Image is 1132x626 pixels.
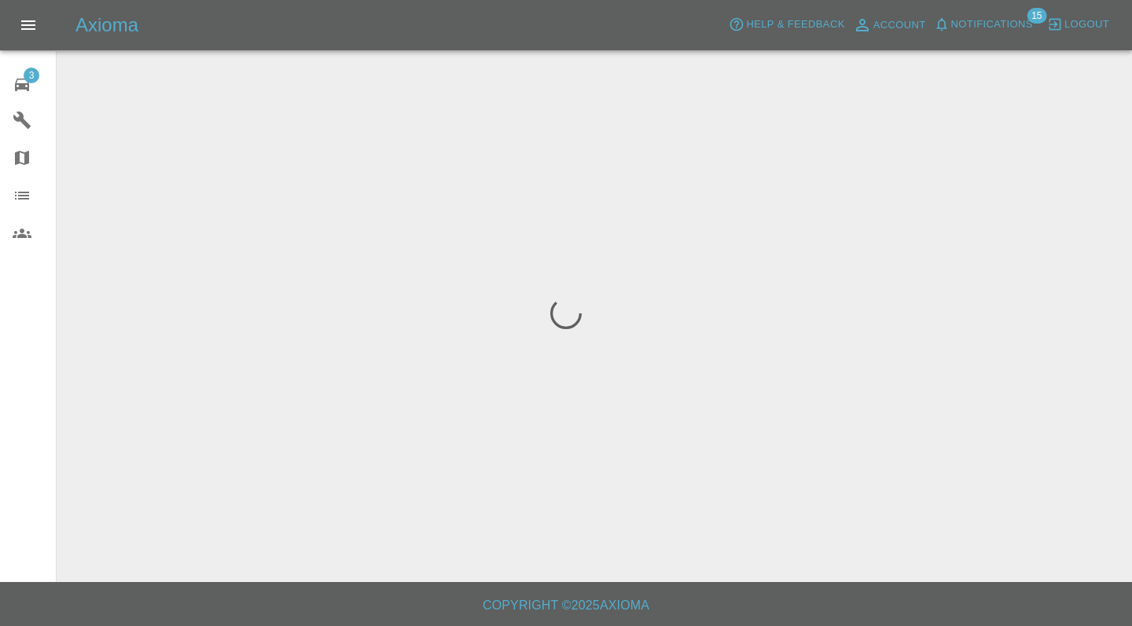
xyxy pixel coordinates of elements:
button: Logout [1043,13,1113,37]
h6: Copyright © 2025 Axioma [13,595,1119,617]
span: Logout [1064,16,1109,34]
span: Account [873,16,926,35]
a: Account [849,13,930,38]
span: 15 [1027,8,1046,24]
span: 3 [24,68,39,83]
button: Help & Feedback [725,13,848,37]
span: Help & Feedback [746,16,844,34]
button: Open drawer [9,6,47,44]
span: Notifications [951,16,1033,34]
h5: Axioma [75,13,138,38]
button: Notifications [930,13,1037,37]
